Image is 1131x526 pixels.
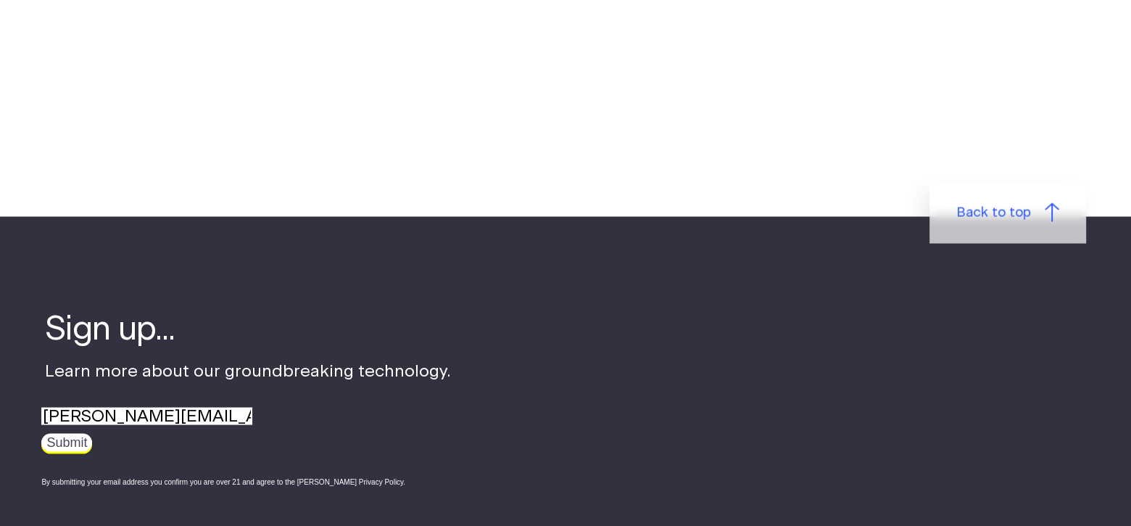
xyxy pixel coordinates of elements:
div: By submitting your email address you confirm you are over 21 and agree to the [PERSON_NAME] Priva... [41,477,451,488]
a: Back to top [929,183,1086,244]
span: Back to top [956,203,1031,223]
h4: Sign up... [45,308,451,353]
input: Submit [41,434,92,452]
div: Learn more about our groundbreaking technology. [45,308,451,501]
